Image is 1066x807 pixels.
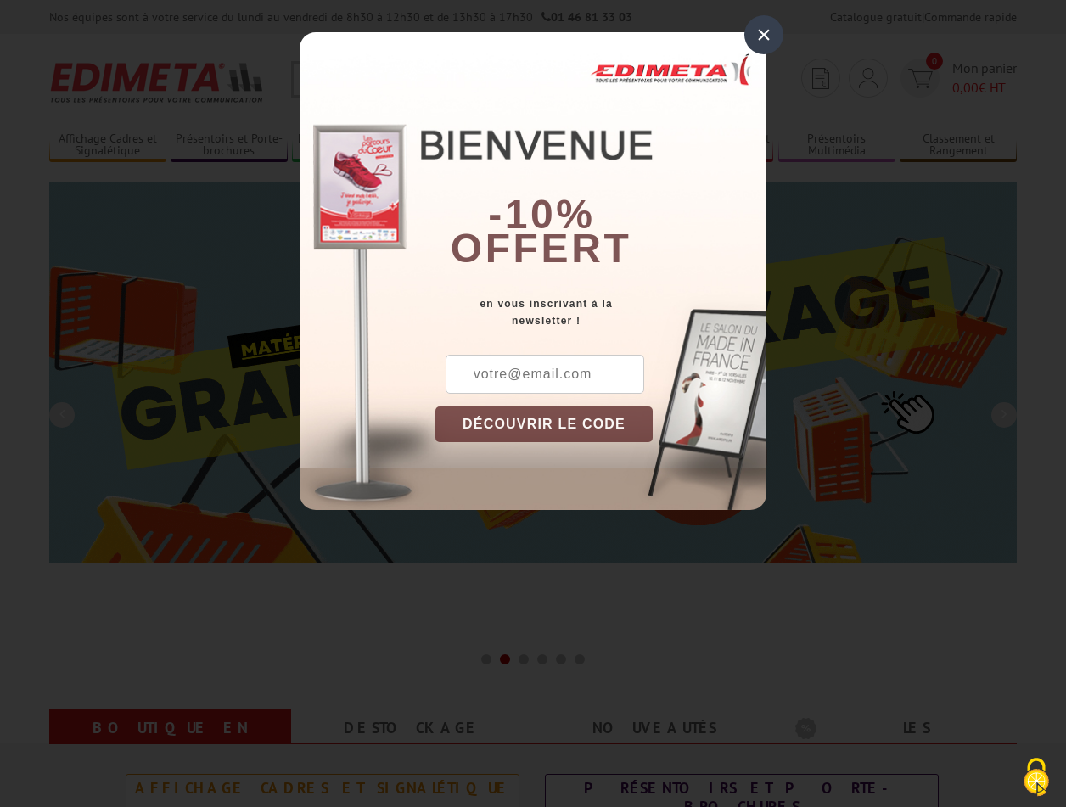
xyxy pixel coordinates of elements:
[451,226,632,271] font: offert
[744,15,783,54] div: ×
[1015,756,1058,799] img: Cookies (fenêtre modale)
[446,355,644,394] input: votre@email.com
[1007,749,1066,807] button: Cookies (fenêtre modale)
[488,192,595,237] b: -10%
[435,295,766,329] div: en vous inscrivant à la newsletter !
[435,406,653,442] button: DÉCOUVRIR LE CODE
